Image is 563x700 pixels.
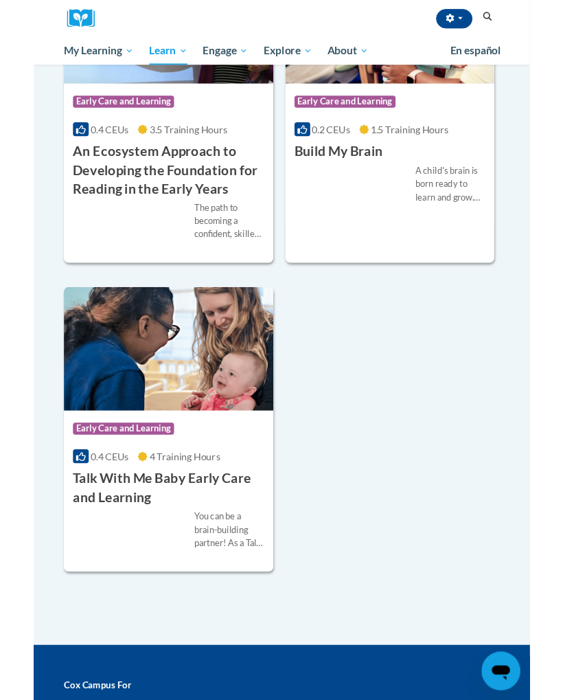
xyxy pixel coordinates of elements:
h3: Build My Brain [296,161,396,183]
a: Cox Campus [38,10,79,32]
span: My Learning [34,49,113,66]
span: Early Care and Learning [45,109,159,122]
a: About [325,42,389,74]
div: The path to becoming a confident, skilled reader begins very early in life- in fact, even before ... [182,228,262,273]
img: Course Logo [34,326,272,466]
a: Course LogoEarly Care and Learning0.4 CEUs4 Training Hours Talk With Me Baby Early Care and Learn... [34,326,272,648]
span: Explore [261,49,316,66]
span: Learn [131,49,174,66]
span: About [333,49,380,66]
a: Learn [122,42,183,74]
h3: An Ecosystem Approach to Developing the Foundation for Reading in the Early Years [45,161,262,225]
button: Account Settings [457,10,498,32]
img: Logo brand [38,10,79,32]
h3: Talk With Me Baby Early Care and Learning [45,532,262,575]
span: 0.4 CEUs [65,511,108,524]
span: 1.5 Training Hours [382,140,471,153]
div: Main menu [24,42,539,74]
div: You can be a brain-building partner! As a Talk With Me Baby coach, you can empower families to co... [182,578,262,624]
span: Engage [192,49,243,66]
a: My Learning [25,42,122,74]
a: Explore [252,42,325,74]
span: 4 Training Hours [131,511,211,524]
span: Early Care and Learning [296,109,411,122]
a: Engage [183,42,252,74]
span: 3.5 Training Hours [131,140,220,153]
span: En español [472,50,530,65]
span: Early Care and Learning [45,479,159,493]
div: A childʹs brain is born ready to learn and grow. We all have a role to play in making reading a r... [433,186,513,232]
button: Search [505,11,525,27]
span: 0.4 CEUs [65,140,108,153]
span: 0.2 CEUs [316,140,359,153]
a: En español [463,43,539,72]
